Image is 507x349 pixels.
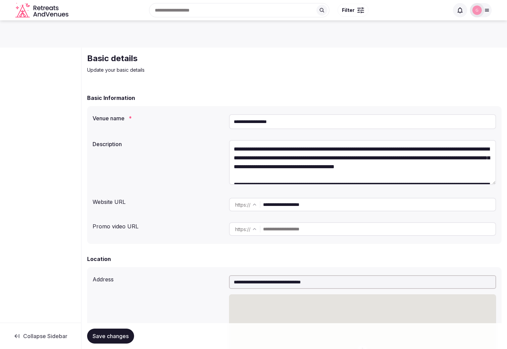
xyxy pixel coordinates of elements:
[93,116,224,121] label: Venue name
[87,94,135,102] h2: Basic Information
[93,195,224,206] div: Website URL
[15,3,70,18] svg: Retreats and Venues company logo
[93,333,129,339] span: Save changes
[342,7,355,14] span: Filter
[93,141,224,147] label: Description
[87,329,134,344] button: Save changes
[87,255,111,263] h2: Location
[23,333,67,339] span: Collapse Sidebar
[93,220,224,230] div: Promo video URL
[338,4,369,17] button: Filter
[5,329,76,344] button: Collapse Sidebar
[472,5,482,15] img: Glen Hayes
[93,273,224,283] div: Address
[15,3,70,18] a: Visit the homepage
[87,53,316,64] h2: Basic details
[87,67,316,73] p: Update your basic details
